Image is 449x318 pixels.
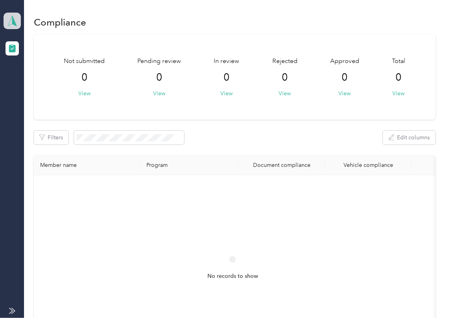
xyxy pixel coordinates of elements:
button: View [153,89,166,98]
span: Approved [330,57,359,66]
button: View [338,89,351,98]
span: Total [392,57,405,66]
h1: Compliance [34,18,86,26]
div: Vehicle compliance [331,162,405,168]
span: 0 [224,71,230,84]
button: View [78,89,91,98]
button: View [392,89,405,98]
iframe: Everlance-gr Chat Button Frame [405,274,449,318]
button: View [221,89,233,98]
span: 0 [157,71,163,84]
span: No records to show [207,272,258,281]
span: 0 [81,71,87,84]
button: Filters [34,131,68,144]
span: Pending review [138,57,181,66]
th: Program [140,155,238,175]
span: 0 [342,71,347,84]
span: 0 [395,71,401,84]
span: In review [214,57,240,66]
span: 0 [282,71,288,84]
button: Edit columns [383,131,436,144]
button: View [279,89,291,98]
span: Rejected [272,57,297,66]
span: Not submitted [64,57,105,66]
div: Document compliance [245,162,319,168]
th: Member name [34,155,140,175]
